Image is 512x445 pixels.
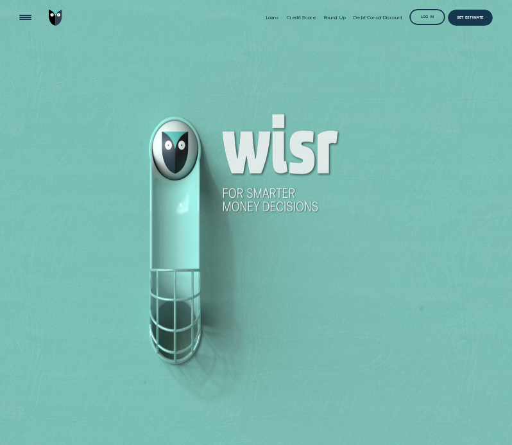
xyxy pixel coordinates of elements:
[266,14,280,21] div: Loans
[353,14,402,21] div: Debt Consol Discount
[287,14,316,21] div: Credit Score
[49,10,62,26] img: Wisr
[409,9,445,25] button: Log in
[17,10,33,26] button: Open Menu
[448,10,492,26] a: Get Estimate
[323,14,345,21] div: Round Up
